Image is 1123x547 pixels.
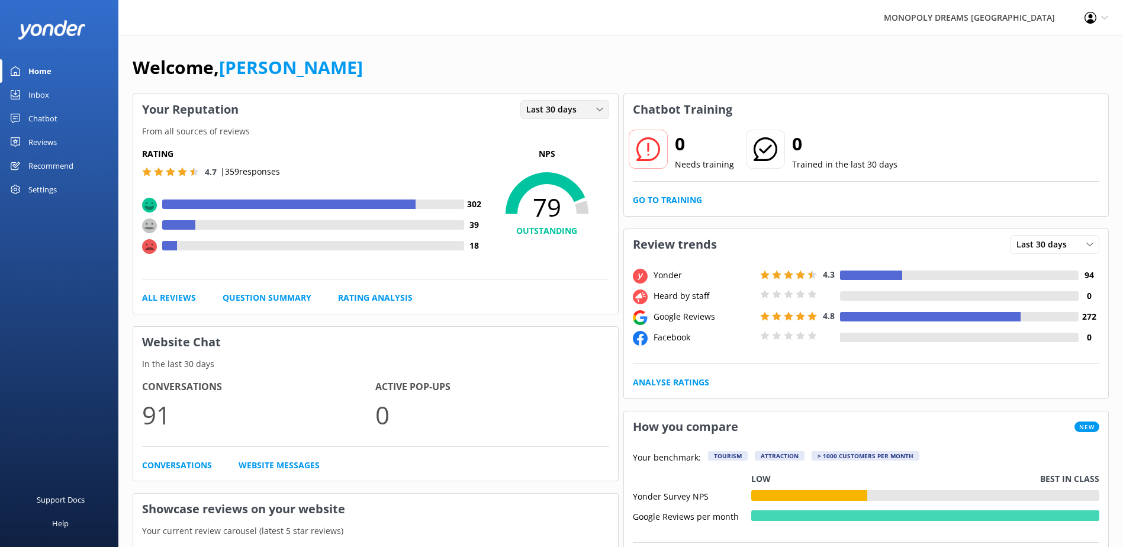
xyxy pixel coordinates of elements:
[485,147,609,160] p: NPS
[375,395,609,435] p: 0
[1079,310,1099,323] h4: 272
[624,94,741,125] h3: Chatbot Training
[28,83,49,107] div: Inbox
[651,331,757,344] div: Facebook
[651,269,757,282] div: Yonder
[205,166,217,178] span: 4.7
[624,411,747,442] h3: How you compare
[142,379,375,395] h4: Conversations
[28,107,57,130] div: Chatbot
[37,488,85,511] div: Support Docs
[220,165,280,178] p: | 359 responses
[792,158,897,171] p: Trained in the last 30 days
[633,510,751,521] div: Google Reviews per month
[133,525,618,538] p: Your current review carousel (latest 5 star reviews)
[633,376,709,389] a: Analyse Ratings
[675,158,734,171] p: Needs training
[338,291,413,304] a: Rating Analysis
[28,59,52,83] div: Home
[133,494,618,525] h3: Showcase reviews on your website
[142,291,196,304] a: All Reviews
[133,358,618,371] p: In the last 30 days
[464,239,485,252] h4: 18
[133,125,618,138] p: From all sources of reviews
[142,147,485,160] h5: Rating
[755,451,805,461] div: Attraction
[239,459,320,472] a: Website Messages
[1074,421,1099,432] span: New
[133,327,618,358] h3: Website Chat
[823,310,835,321] span: 4.8
[812,451,919,461] div: > 1000 customers per month
[675,130,734,158] h2: 0
[142,459,212,472] a: Conversations
[633,490,751,501] div: Yonder Survey NPS
[223,291,311,304] a: Question Summary
[823,269,835,280] span: 4.3
[633,451,701,465] p: Your benchmark:
[651,289,757,303] div: Heard by staff
[133,94,247,125] h3: Your Reputation
[526,103,584,116] span: Last 30 days
[52,511,69,535] div: Help
[28,178,57,201] div: Settings
[142,395,375,435] p: 91
[485,224,609,237] h4: OUTSTANDING
[1079,269,1099,282] h4: 94
[651,310,757,323] div: Google Reviews
[624,229,726,260] h3: Review trends
[633,194,702,207] a: Go to Training
[751,472,771,485] p: Low
[1040,472,1099,485] p: Best in class
[1079,331,1099,344] h4: 0
[219,55,363,79] a: [PERSON_NAME]
[464,218,485,231] h4: 39
[708,451,748,461] div: Tourism
[1079,289,1099,303] h4: 0
[792,130,897,158] h2: 0
[485,192,609,222] span: 79
[28,130,57,154] div: Reviews
[18,20,86,40] img: yonder-white-logo.png
[28,154,73,178] div: Recommend
[375,379,609,395] h4: Active Pop-ups
[1016,238,1074,251] span: Last 30 days
[464,198,485,211] h4: 302
[133,53,363,82] h1: Welcome,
